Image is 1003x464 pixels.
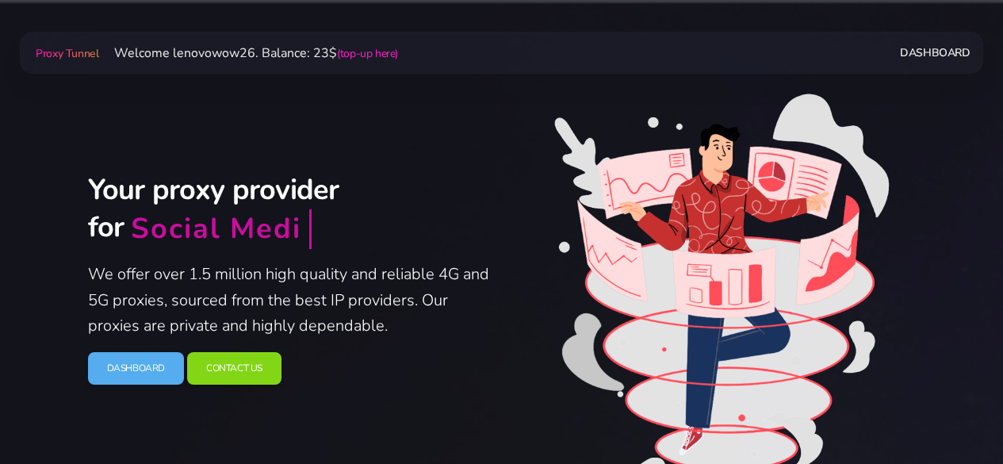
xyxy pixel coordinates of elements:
[131,211,301,248] div: Social Medi
[88,352,184,385] a: Dashboard
[187,352,281,385] a: Contact Us
[101,44,398,62] span: Welcome lenovowow26. Balance: 23$
[36,46,98,61] span: Proxy Tunnel
[769,205,983,444] iframe: Webchat Widget
[337,46,398,61] a: (top-up here)
[33,40,101,66] a: Proxy Tunnel
[88,262,492,339] p: We offer over 1.5 million high quality and reliable 4G and 5G proxies, sourced from the best IP p...
[900,38,970,67] a: Dashboard
[88,172,492,249] h2: Your proxy provider for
